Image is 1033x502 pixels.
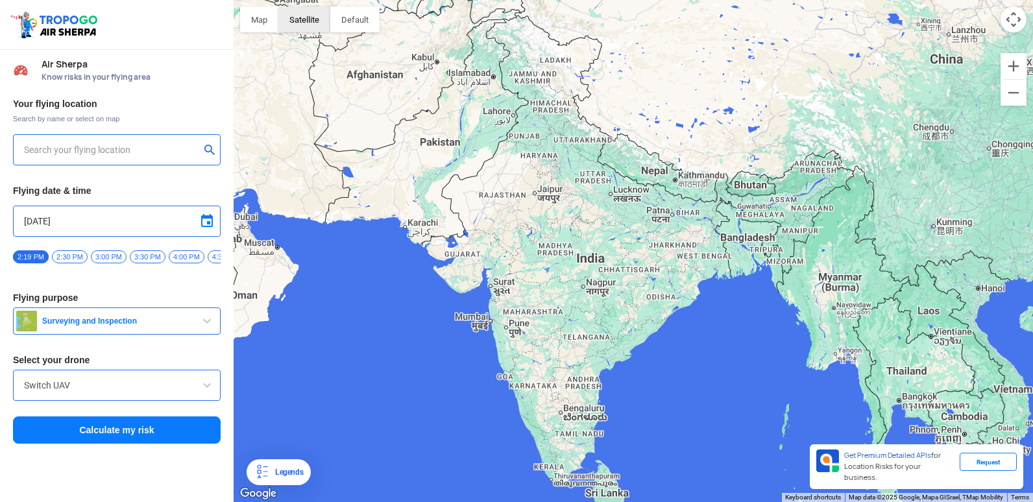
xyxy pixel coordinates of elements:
span: 2:30 PM [52,250,88,263]
span: Surveying and Inspection [37,316,199,326]
img: Google [237,485,280,502]
span: Get Premium Detailed APIs [844,451,931,460]
span: 3:00 PM [91,250,127,263]
button: Calculate my risk [13,416,221,444]
button: Show satellite imagery [278,6,330,32]
h3: Flying purpose [13,293,221,302]
input: Select Date [24,213,210,229]
input: Search your flying location [24,142,200,158]
span: Air Sherpa [42,59,221,69]
span: 4:00 PM [169,250,204,263]
a: Open this area in Google Maps (opens a new window) [237,485,280,502]
button: Zoom out [1001,80,1027,106]
button: Show street map [240,6,278,32]
div: for Location Risks for your business. [839,449,960,484]
img: Legends [254,464,270,480]
button: Zoom in [1001,53,1027,79]
span: 3:30 PM [130,250,165,263]
a: Terms [1011,494,1029,501]
button: Map camera controls [1001,6,1027,32]
img: Risk Scores [13,62,29,78]
span: 4:30 PM [208,250,243,263]
h3: Flying date & time [13,186,221,195]
img: ic_tgdronemaps.svg [10,10,102,40]
img: survey.png [16,311,37,331]
span: Search by name or select on map [13,114,221,124]
img: Premium APIs [816,449,839,472]
button: Keyboard shortcuts [785,493,841,502]
h3: Select your drone [13,355,221,365]
span: Know risks in your flying area [42,72,221,82]
button: Surveying and Inspection [13,307,221,335]
h3: Your flying location [13,99,221,108]
div: Request [960,453,1017,471]
span: 2:19 PM [13,250,49,263]
span: Map data ©2025 Google, Mapa GISrael, TMap Mobility [849,494,1003,501]
div: Legends [270,464,303,480]
input: Search by name or Brand [24,377,210,393]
